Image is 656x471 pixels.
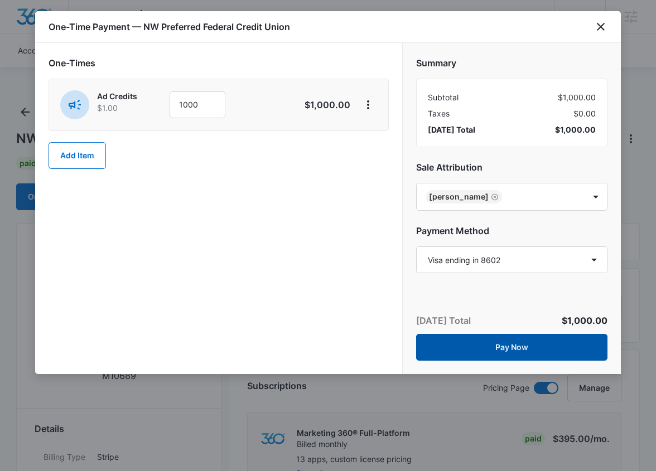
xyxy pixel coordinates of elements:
button: View More [359,96,377,114]
button: Pay Now [416,334,607,361]
h1: One-Time Payment — NW Preferred Federal Credit Union [49,20,290,33]
span: [DATE] Total [428,124,475,135]
p: [DATE] Total [416,314,471,327]
input: 1 [170,91,225,118]
span: $1,000.00 [555,124,596,135]
h2: Payment Method [416,224,607,237]
button: close [594,20,607,33]
div: Remove Tommy Nagel [489,193,499,201]
p: $1,000.00 [298,98,350,111]
span: Subtotal [428,91,459,103]
span: $0.00 [573,108,596,119]
div: [PERSON_NAME] [429,193,489,201]
h2: One-Times [49,56,389,70]
h2: Sale Attribution [416,161,607,174]
h2: Summary [416,56,607,70]
div: $1,000.00 [428,91,596,103]
button: Add Item [49,142,106,169]
p: $1.00 [97,102,138,114]
span: $1,000.00 [562,315,607,326]
p: Ad Credits [97,90,138,102]
span: Taxes [428,108,450,119]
